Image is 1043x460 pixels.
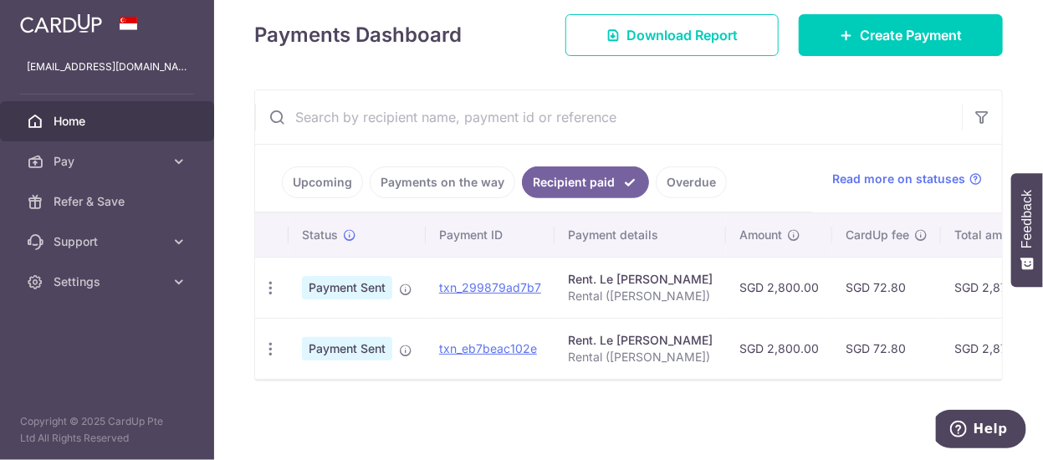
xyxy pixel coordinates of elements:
th: Payment details [555,213,726,257]
iframe: Opens a widget where you can find more information [936,410,1026,452]
span: Support [54,233,164,250]
div: Rent. Le [PERSON_NAME] [568,332,713,349]
a: Upcoming [282,166,363,198]
div: Rent. Le [PERSON_NAME] [568,271,713,288]
span: Create Payment [860,25,962,45]
a: txn_299879ad7b7 [439,280,541,294]
span: Payment Sent [302,276,392,299]
span: Amount [739,227,782,243]
span: Download Report [626,25,738,45]
button: Feedback - Show survey [1011,173,1043,287]
img: CardUp [20,13,102,33]
span: Total amt. [954,227,1010,243]
span: Refer & Save [54,193,164,210]
p: Rental ([PERSON_NAME]) [568,349,713,365]
a: Payments on the way [370,166,515,198]
input: Search by recipient name, payment id or reference [255,90,962,144]
p: Rental ([PERSON_NAME]) [568,288,713,304]
span: Feedback [1020,190,1035,248]
td: SGD 72.80 [832,257,941,318]
td: SGD 2,800.00 [726,318,832,379]
span: Status [302,227,338,243]
p: [EMAIL_ADDRESS][DOMAIN_NAME] [27,59,187,75]
span: Home [54,113,164,130]
a: txn_eb7beac102e [439,341,537,355]
a: Recipient paid [522,166,649,198]
th: Payment ID [426,213,555,257]
span: Payment Sent [302,337,392,360]
td: SGD 72.80 [832,318,941,379]
span: Pay [54,153,164,170]
span: CardUp fee [846,227,909,243]
td: SGD 2,800.00 [726,257,832,318]
span: Settings [54,273,164,290]
span: Read more on statuses [832,171,965,187]
a: Read more on statuses [832,171,982,187]
a: Create Payment [799,14,1003,56]
h4: Payments Dashboard [254,20,462,50]
a: Overdue [656,166,727,198]
a: Download Report [565,14,779,56]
